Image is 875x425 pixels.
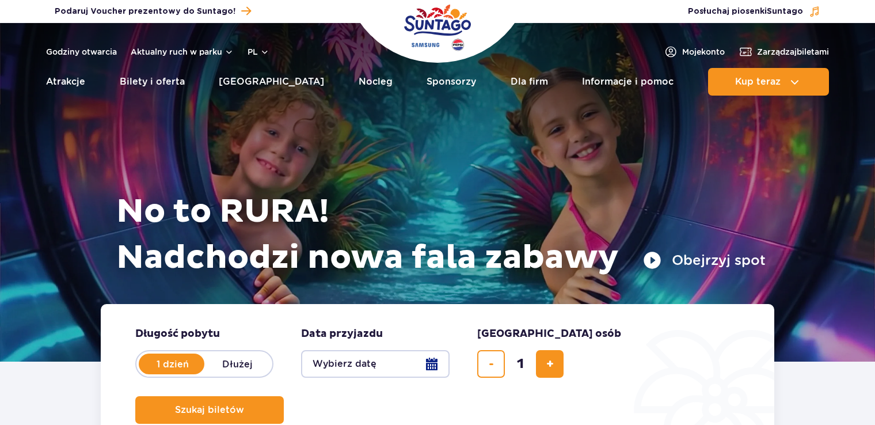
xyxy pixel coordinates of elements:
span: Kup teraz [735,77,781,87]
a: Bilety i oferta [120,68,185,96]
label: 1 dzień [140,352,206,376]
a: Dla firm [511,68,548,96]
span: [GEOGRAPHIC_DATA] osób [477,327,621,341]
button: pl [248,46,269,58]
span: Zarządzaj biletami [757,46,829,58]
span: Data przyjazdu [301,327,383,341]
a: Mojekonto [664,45,725,59]
h1: No to RURA! Nadchodzi nowa fala zabawy [116,189,766,281]
label: Dłużej [204,352,270,376]
a: [GEOGRAPHIC_DATA] [219,68,324,96]
button: Posłuchaj piosenkiSuntago [688,6,820,17]
button: Szukaj biletów [135,396,284,424]
a: Godziny otwarcia [46,46,117,58]
span: Posłuchaj piosenki [688,6,803,17]
a: Nocleg [359,68,393,96]
button: dodaj bilet [536,350,564,378]
a: Atrakcje [46,68,85,96]
input: liczba biletów [507,350,534,378]
span: Suntago [767,7,803,16]
span: Szukaj biletów [175,405,244,415]
a: Sponsorzy [427,68,476,96]
button: Kup teraz [708,68,829,96]
button: usuń bilet [477,350,505,378]
button: Aktualny ruch w parku [131,47,234,56]
span: Podaruj Voucher prezentowy do Suntago! [55,6,235,17]
span: Moje konto [682,46,725,58]
button: Obejrzyj spot [643,251,766,270]
a: Zarządzajbiletami [739,45,829,59]
a: Informacje i pomoc [582,68,674,96]
a: Podaruj Voucher prezentowy do Suntago! [55,3,251,19]
button: Wybierz datę [301,350,450,378]
span: Długość pobytu [135,327,220,341]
